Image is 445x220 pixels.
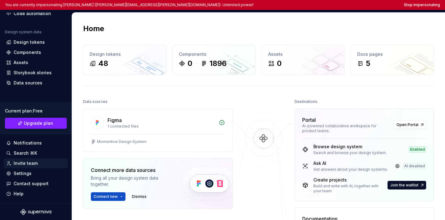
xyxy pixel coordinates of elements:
div: Get answers about your design systems. [313,167,388,172]
button: Search ⌘K [4,148,68,158]
a: Docs pages5 [351,45,434,75]
a: Figma1 connected filesMomentive Design System [83,108,233,152]
p: You are currently impersonating [PERSON_NAME] ([PERSON_NAME][EMAIL_ADDRESS][PERSON_NAME][DOMAIN_N... [5,2,253,7]
span: Open Portal [396,122,418,127]
div: 1896 [210,59,227,68]
div: Connect more data sources [91,166,171,174]
div: AI disabled [403,163,426,169]
div: Data sources [14,80,42,86]
div: Current plan : Free [5,108,67,114]
div: Momentive Design System [97,139,146,144]
button: Help [4,189,68,199]
div: 0 [277,59,282,68]
div: Design system data [5,30,41,35]
div: Settings [14,170,32,177]
span: Upgrade plan [24,120,53,126]
div: Enabled [409,146,426,153]
a: Components01896 [172,45,256,75]
span: Dismiss [132,194,146,199]
div: 48 [98,59,108,68]
a: Data sources [4,78,68,88]
div: Browse design system [313,144,387,150]
button: Stop impersonating [404,2,440,7]
div: 5 [366,59,370,68]
div: Search ⌘K [14,150,37,156]
div: 1 connected files [108,124,215,129]
div: Help [14,191,23,197]
div: Assets [268,51,338,57]
button: Contact support [4,179,68,189]
div: Invite team [14,160,38,166]
button: Dismiss [129,192,149,201]
svg: Supernova Logo [20,209,51,215]
button: Upgrade plan [5,118,67,129]
div: Data sources [83,97,108,106]
a: Settings [4,169,68,178]
a: Invite team [4,158,68,168]
h2: Home [83,24,104,34]
div: Build and write with AI, together with your team. [313,184,386,194]
div: Destinations [295,97,317,106]
div: Components [179,51,249,57]
div: Bring all your design system data together. [91,175,171,187]
div: Storybook stories [14,70,52,76]
button: Notifications [4,138,68,148]
div: Search and browse your design system. [313,150,387,155]
button: Connect new [91,192,125,201]
div: 0 [188,59,192,68]
div: Design tokens [90,51,160,57]
div: Notifications [14,140,42,146]
a: Components [4,47,68,57]
a: Assets0 [262,45,345,75]
a: Code automation [4,9,68,18]
div: Code automation [14,10,51,17]
span: Connect new [94,194,118,199]
div: Portal [302,116,316,124]
div: Ask AI [313,160,388,166]
div: Design tokens [14,39,45,45]
div: Contact support [14,181,49,187]
button: Join the waitlist [388,181,426,189]
div: AI-powered collaborative workspace for product teams. [302,124,390,133]
div: Components [14,49,41,55]
div: Figma [108,116,122,124]
span: Join the waitlist [390,183,418,188]
a: Design tokens48 [83,45,166,75]
div: Assets [14,59,28,66]
a: Design tokens [4,37,68,47]
div: Create projects [313,177,386,183]
a: Open Portal [394,120,426,129]
a: Storybook stories [4,68,68,78]
a: Assets [4,58,68,67]
div: Docs pages [357,51,427,57]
